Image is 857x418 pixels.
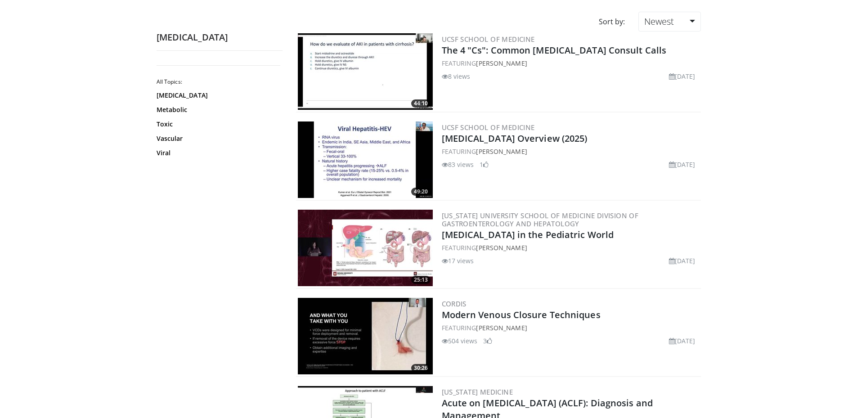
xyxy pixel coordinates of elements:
[442,336,478,346] li: 504 views
[442,123,535,132] a: UCSF School of Medicine
[476,243,527,252] a: [PERSON_NAME]
[157,134,278,143] a: Vascular
[442,58,699,68] div: FEATURING
[298,298,433,374] a: 30:26
[298,210,433,286] img: 0674f9f0-f029-4932-8e03-4892600428d8.300x170_q85_crop-smart_upscale.jpg
[669,72,695,81] li: [DATE]
[298,298,433,374] img: 6c8be9e4-ea1c-48c8-89f9-3b0a73e6e039.300x170_q85_crop-smart_upscale.jpg
[638,12,700,31] a: Newest
[592,12,632,31] div: Sort by:
[442,132,588,144] a: [MEDICAL_DATA] Overview (2025)
[476,324,527,332] a: [PERSON_NAME]
[442,72,471,81] li: 8 views
[442,160,474,169] li: 83 views
[483,336,492,346] li: 3
[476,59,527,67] a: [PERSON_NAME]
[298,33,433,110] img: 60a05647-c7a3-477c-8567-677991d6b241.300x170_q85_crop-smart_upscale.jpg
[669,336,695,346] li: [DATE]
[157,148,278,157] a: Viral
[157,105,278,114] a: Metabolic
[298,121,433,198] a: 49:20
[298,121,433,198] img: ea42436e-fcb2-4139-9393-55884e98787b.300x170_q85_crop-smart_upscale.jpg
[157,78,280,85] h2: All Topics:
[442,44,667,56] a: The 4 "Cs": Common [MEDICAL_DATA] Consult Calls
[644,15,674,27] span: Newest
[480,160,489,169] li: 1
[411,276,431,284] span: 25:13
[476,147,527,156] a: [PERSON_NAME]
[442,147,699,156] div: FEATURING
[442,387,513,396] a: [US_STATE] Medicine
[298,210,433,286] a: 25:13
[411,99,431,108] span: 44:10
[669,256,695,265] li: [DATE]
[157,91,278,100] a: [MEDICAL_DATA]
[298,33,433,110] a: 44:10
[157,120,278,129] a: Toxic
[669,160,695,169] li: [DATE]
[442,35,535,44] a: UCSF School of Medicine
[442,211,639,228] a: [US_STATE] University School of Medicine Division of Gastroenterology and Hepatology
[157,31,283,43] h2: [MEDICAL_DATA]
[442,299,467,308] a: Cordis
[442,323,699,333] div: FEATURING
[442,256,474,265] li: 17 views
[442,229,614,241] a: [MEDICAL_DATA] in the Pediatric World
[411,188,431,196] span: 49:20
[411,364,431,372] span: 30:26
[442,243,699,252] div: FEATURING
[442,309,601,321] a: Modern Venous Closure Techniques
